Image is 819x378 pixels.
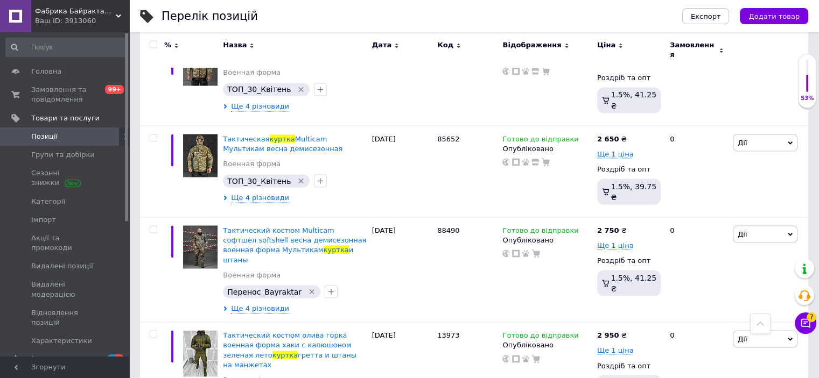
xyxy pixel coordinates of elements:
span: Відображення [502,40,561,50]
span: Дії [738,138,747,146]
span: ТОП_30_Квітень [227,85,291,94]
span: 85652 [437,134,459,142]
span: Назва [223,40,247,50]
b: 2 950 [597,331,619,339]
b: 2 750 [597,226,619,234]
span: Додати товар [748,12,800,20]
span: Готово до відправки [502,226,578,237]
span: Головна [31,67,61,76]
span: Ще 1 ціна [597,346,634,354]
span: Код [437,40,453,50]
span: Імпорт [31,215,56,225]
span: Ще 4 різновиди [231,192,289,203]
span: и штаны [223,245,353,263]
button: Чат з покупцем7 [795,312,816,334]
span: [DEMOGRAPHIC_DATA] [31,354,111,364]
span: Готово до відправки [502,134,578,146]
div: Роздріб та опт [597,255,661,265]
a: Тактический костюм олива горка военная форма хаки с капюшоном зеленая летокурткагретта и штаны на... [223,331,356,368]
div: 0 [663,126,730,217]
svg: Видалити мітку [307,287,316,296]
svg: Видалити мітку [297,176,305,185]
div: [DATE] [369,34,435,126]
span: Перенос_Bayraktar [227,287,302,296]
img: Тактическая куртка Multicam Мультикам весна демисезонная [183,134,218,177]
span: 3 [115,354,124,363]
div: 0 [663,217,730,322]
span: Тактическая [223,134,269,142]
span: 1.5%, 41.25 ₴ [611,90,656,110]
div: [DATE] [369,217,435,322]
span: 88490 [437,226,459,234]
span: Ще 4 різновиди [231,303,289,313]
div: Роздріб та опт [597,73,661,83]
div: ₴ [597,134,627,144]
span: Позиції [31,132,58,141]
span: Експорт [691,12,721,20]
span: Тактический костюм Multicam софтшел softshell весна демисезонная военная форма Мультикам [223,226,366,253]
span: Акції та промокоди [31,233,100,253]
div: Опубліковано [502,340,591,350]
span: Сезонні знижки [31,168,100,188]
span: Характеристики [31,336,92,346]
span: 1.5%, 39.75 ₴ [611,182,656,201]
div: 1 [663,34,730,126]
span: 99+ [105,85,124,94]
span: Ще 1 ціна [597,149,634,158]
span: куртка [272,351,298,359]
span: 13973 [437,331,459,339]
span: Товари та послуги [31,113,100,123]
span: Ціна [597,40,615,50]
div: ₴ [597,330,627,340]
div: Опубліковано [502,235,591,245]
div: Роздріб та опт [597,164,661,174]
span: Дата [372,40,392,50]
span: Замовлення та повідомлення [31,85,100,104]
span: Ще 4 різновиди [231,101,289,111]
input: Пошук [5,38,127,57]
span: Ще 1 ціна [597,241,634,249]
a: Военная форма [223,159,281,168]
span: Дії [738,334,747,343]
span: 1.5%, 41.25 ₴ [611,273,656,293]
div: Опубліковано [502,144,591,153]
span: Готово до відправки [502,331,578,342]
a: Тактический костюм Multicam софтшел softshell весна демисезонная военная форма Мультикамкурткаи ш... [223,226,366,263]
div: ₴ [597,225,627,235]
a: Военная форма [223,68,281,77]
span: Дії [738,230,747,238]
img: Тактический костюм Multicam софтшел softshell весна демисезонная военная форма Мультикам куртка и... [183,225,218,268]
div: Роздріб та опт [597,361,661,370]
a: ТактическаякурткаMulticam Мультикам весна демисезонная [223,134,342,152]
b: 2 650 [597,134,619,142]
span: Видалені позиції [31,261,93,271]
span: 3 [107,354,116,363]
span: Фабрика Байрактар - магазин тактичного спорядження [35,6,116,16]
button: Додати товар [740,8,808,24]
button: Експорт [682,8,730,24]
span: Замовлення [670,40,716,60]
svg: Видалити мітку [297,85,305,94]
div: 53% [799,95,816,102]
span: ТОП_30_Квітень [227,176,291,185]
span: Відновлення позицій [31,308,100,327]
div: Перелік позицій [162,11,258,22]
span: % [164,40,171,50]
span: куртка [270,134,295,142]
span: Категорії [31,197,65,206]
span: гретта и штаны на манжетах [223,351,356,368]
div: Ваш ID: 3913060 [35,16,129,26]
img: Тактический костюм олива горка военная форма хаки с капюшоном зеленая лето куртка гретта и штаны ... [183,330,218,376]
span: Видалені модерацією [31,280,100,299]
a: Военная форма [223,270,281,280]
span: куртка [324,245,349,253]
span: 7 [807,312,816,322]
span: Тактический костюм олива горка военная форма хаки с капюшоном зеленая лето [223,331,352,358]
div: [DATE] [369,126,435,217]
span: Групи та добірки [31,150,95,160]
